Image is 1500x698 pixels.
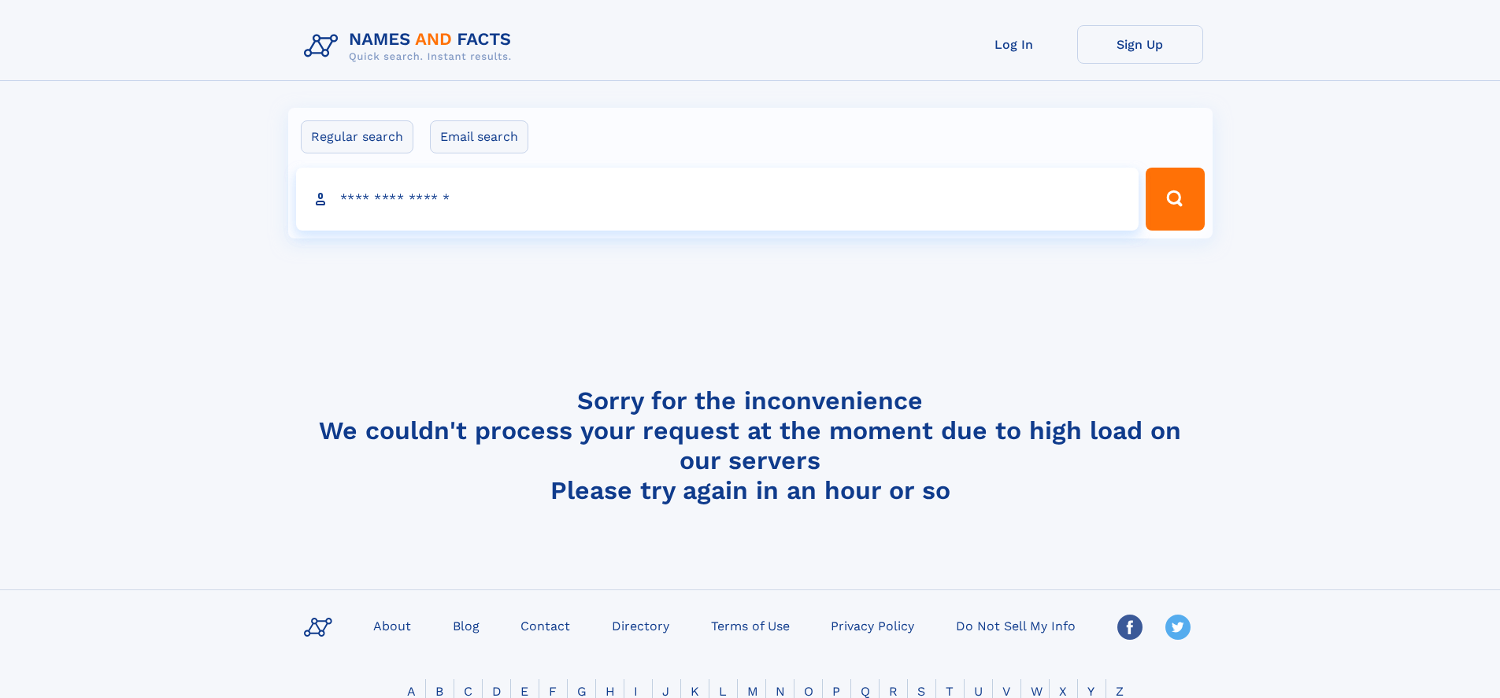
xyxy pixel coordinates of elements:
a: Blog [446,614,486,637]
a: Contact [514,614,576,637]
a: About [367,614,417,637]
a: Privacy Policy [824,614,920,637]
h4: Sorry for the inconvenience We couldn't process your request at the moment due to high load on ou... [298,386,1203,505]
a: Log In [951,25,1077,64]
input: search input [296,168,1139,231]
img: Facebook [1117,615,1143,640]
a: Sign Up [1077,25,1203,64]
a: Do Not Sell My Info [950,614,1082,637]
button: Search Button [1146,168,1204,231]
label: Email search [430,120,528,153]
img: Logo Names and Facts [298,25,524,68]
img: Twitter [1165,615,1191,640]
a: Terms of Use [705,614,796,637]
label: Regular search [301,120,413,153]
a: Directory [606,614,676,637]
